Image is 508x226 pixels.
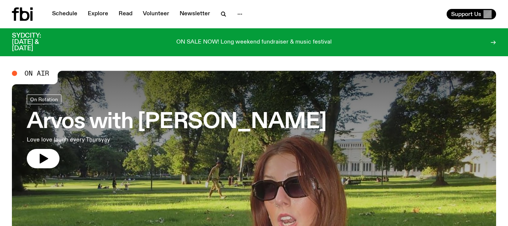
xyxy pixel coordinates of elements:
[83,9,113,19] a: Explore
[48,9,82,19] a: Schedule
[176,39,332,46] p: ON SALE NOW! Long weekend fundraiser & music festival
[27,95,61,104] a: On Rotation
[27,112,327,133] h3: Arvos with [PERSON_NAME]
[138,9,174,19] a: Volunteer
[27,136,217,144] p: Love love laugh every Thursyay
[175,9,215,19] a: Newsletter
[25,70,49,77] span: On Air
[451,11,481,17] span: Support Us
[30,96,58,102] span: On Rotation
[27,95,327,168] a: Arvos with [PERSON_NAME]Love love laugh every Thursyay
[114,9,137,19] a: Read
[447,9,496,19] button: Support Us
[12,33,60,52] h3: SYDCITY: [DATE] & [DATE]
